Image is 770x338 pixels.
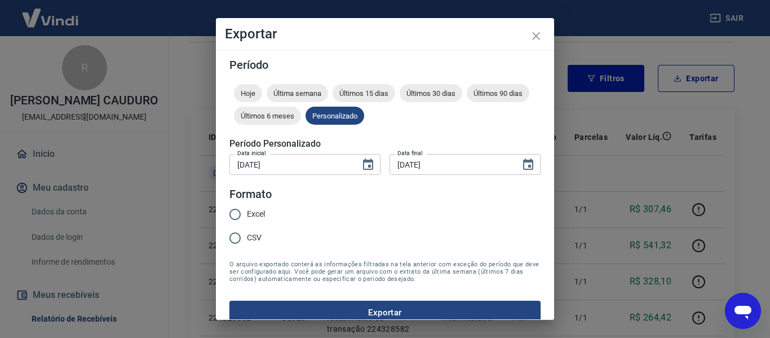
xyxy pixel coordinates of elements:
span: Hoje [234,89,262,98]
span: Excel [247,208,265,220]
span: Personalizado [306,112,364,120]
span: Últimos 6 meses [234,112,301,120]
button: Choose date, selected date is 21 de ago de 2025 [357,153,379,176]
input: DD/MM/YYYY [390,154,512,175]
h4: Exportar [225,27,545,41]
button: Exportar [229,301,541,324]
label: Data final [397,149,423,157]
input: DD/MM/YYYY [229,154,352,175]
legend: Formato [229,186,272,203]
div: Hoje [234,84,262,102]
button: close [523,23,550,50]
span: CSV [247,232,262,244]
span: Últimos 90 dias [467,89,529,98]
span: Últimos 30 dias [400,89,462,98]
label: Data inicial [237,149,266,157]
h5: Período Personalizado [229,138,541,150]
div: Última semana [267,84,328,102]
iframe: Botão para abrir a janela de mensagens [725,293,761,329]
div: Últimos 6 meses [234,107,301,125]
h5: Período [229,59,541,71]
div: Últimos 90 dias [467,84,529,102]
span: Última semana [267,89,328,98]
span: O arquivo exportado conterá as informações filtradas na tela anterior com exceção do período que ... [229,261,541,283]
span: Últimos 15 dias [333,89,395,98]
div: Últimos 15 dias [333,84,395,102]
div: Últimos 30 dias [400,84,462,102]
div: Personalizado [306,107,364,125]
button: Choose date, selected date is 25 de ago de 2025 [517,153,539,176]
